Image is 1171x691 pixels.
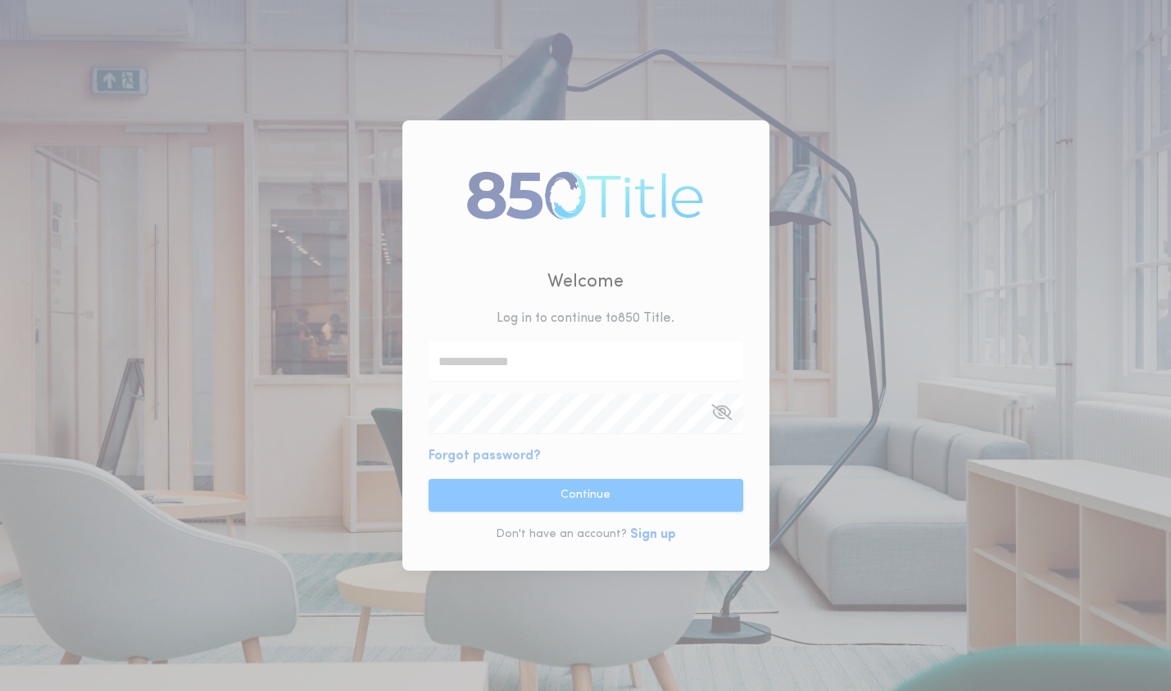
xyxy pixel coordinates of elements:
[460,156,711,233] img: logo
[547,269,624,296] h2: Welcome
[429,479,743,512] button: Continue
[630,525,676,544] button: Sign up
[497,309,674,328] p: Log in to continue to 850 Title .
[496,526,627,543] p: Don't have an account?
[429,446,541,466] button: Forgot password?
